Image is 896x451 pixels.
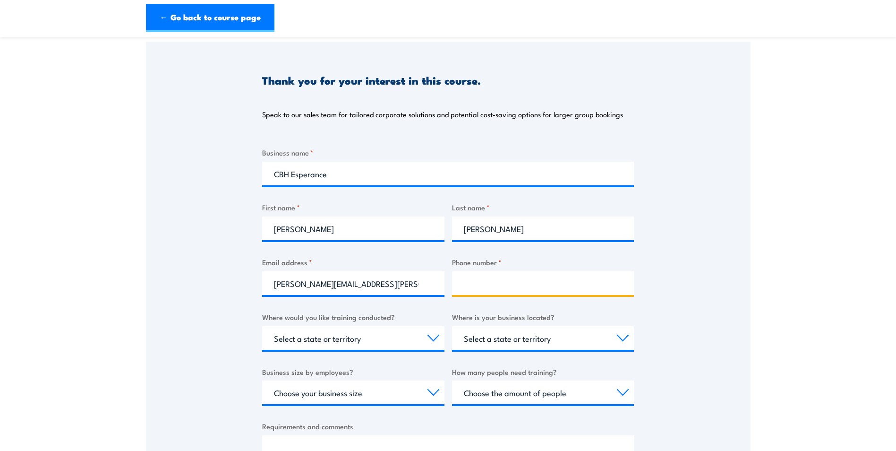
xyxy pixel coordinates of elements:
label: Requirements and comments [262,421,634,432]
p: Speak to our sales team for tailored corporate solutions and potential cost-saving options for la... [262,110,623,119]
label: First name [262,202,444,213]
a: ← Go back to course page [146,4,274,32]
label: Email address [262,257,444,268]
label: Where is your business located? [452,312,634,322]
label: How many people need training? [452,366,634,377]
label: Last name [452,202,634,213]
label: Where would you like training conducted? [262,312,444,322]
label: Phone number [452,257,634,268]
h3: Thank you for your interest in this course. [262,75,481,86]
label: Business name [262,147,634,158]
label: Business size by employees? [262,366,444,377]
